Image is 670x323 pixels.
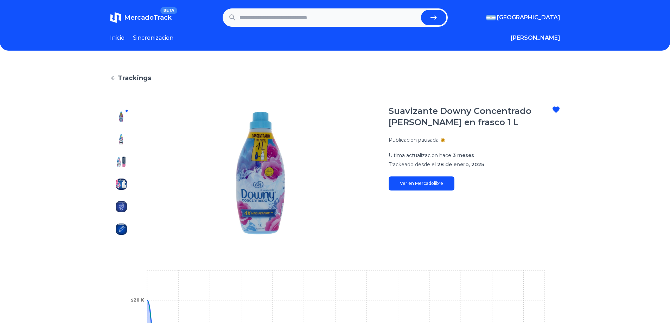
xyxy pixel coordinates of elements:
[118,73,151,83] span: Trackings
[511,34,560,42] button: [PERSON_NAME]
[389,176,454,190] a: Ver en Mercadolibre
[453,152,474,159] span: 3 meses
[389,136,439,143] p: Publicacion pausada
[116,179,127,190] img: Suavizante Downy Concentrado Brisa de verano en frasco 1 L
[116,201,127,212] img: Suavizante Downy Concentrado Brisa de verano en frasco 1 L
[147,105,375,240] img: Suavizante Downy Concentrado Brisa de verano en frasco 1 L
[160,7,177,14] span: BETA
[133,34,173,42] a: Sincronizacion
[486,13,560,22] button: [GEOGRAPHIC_DATA]
[110,34,125,42] a: Inicio
[124,14,172,21] span: MercadoTrack
[116,156,127,167] img: Suavizante Downy Concentrado Brisa de verano en frasco 1 L
[110,12,121,23] img: MercadoTrack
[116,111,127,122] img: Suavizante Downy Concentrado Brisa de verano en frasco 1 L
[130,298,144,303] tspan: $20 K
[497,13,560,22] span: [GEOGRAPHIC_DATA]
[110,12,172,23] a: MercadoTrackBETA
[389,161,436,168] span: Trackeado desde el
[437,161,484,168] span: 28 de enero, 2025
[486,15,496,20] img: Argentina
[389,105,552,128] h1: Suavizante Downy Concentrado [PERSON_NAME] en frasco 1 L
[110,73,560,83] a: Trackings
[116,224,127,235] img: Suavizante Downy Concentrado Brisa de verano en frasco 1 L
[116,134,127,145] img: Suavizante Downy Concentrado Brisa de verano en frasco 1 L
[389,152,451,159] span: Ultima actualizacion hace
